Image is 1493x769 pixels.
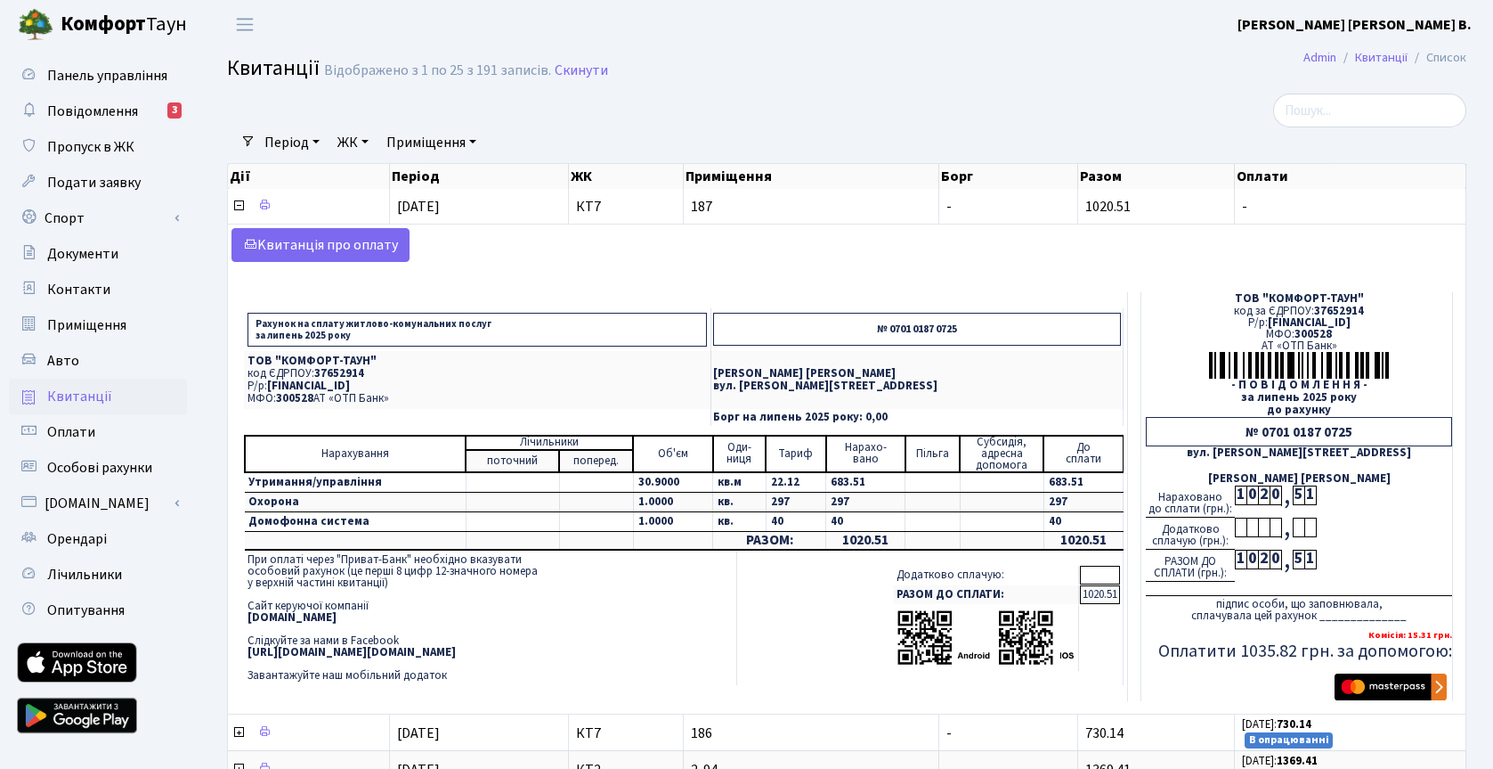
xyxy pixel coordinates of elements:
[9,272,187,307] a: Контакти
[576,726,676,740] span: КТ7
[466,450,559,472] td: поточний
[9,450,187,486] a: Особові рахунки
[18,7,53,43] img: logo.png
[946,197,952,217] span: -
[633,511,712,531] td: 1.0000
[1235,550,1246,569] div: 1
[247,313,707,347] p: Рахунок на сплату житлово-комунальних послуг за липень 2025 року
[47,529,107,549] span: Орендарі
[1146,380,1452,391] div: - П О В І Д О М Л Е Н Н Я -
[9,58,187,94] a: Панель управління
[946,724,952,743] span: -
[960,436,1043,472] td: Субсидія, адресна допомога
[766,511,825,531] td: 40
[228,164,390,189] th: Дії
[684,164,939,189] th: Приміщення
[826,492,905,511] td: 297
[1242,753,1318,769] small: [DATE]:
[247,368,707,380] p: код ЄДРПОУ:
[713,380,1121,392] p: вул. [PERSON_NAME][STREET_ADDRESS]
[939,164,1078,189] th: Борг
[1245,732,1334,749] small: В опрацюванні
[47,280,110,299] span: Контакти
[247,393,707,405] p: МФО: АТ «ОТП Банк»
[257,127,327,158] a: Період
[1273,94,1466,127] input: Пошук...
[691,726,931,740] span: 186
[9,200,187,236] a: Спорт
[1146,340,1452,352] div: АТ «ОТП Банк»
[47,351,79,371] span: Авто
[1146,447,1452,459] div: вул. [PERSON_NAME][STREET_ADDRESS]
[1146,473,1452,485] div: [PERSON_NAME] [PERSON_NAME]
[1242,716,1311,732] small: [DATE]:
[713,436,767,472] td: Оди- ниця
[576,200,676,214] span: КТ7
[247,609,337,626] b: [DOMAIN_NAME]
[905,436,960,472] td: Пільга
[691,200,931,214] span: 187
[1146,405,1452,416] div: до рахунку
[245,511,466,531] td: Домофонна система
[47,137,134,157] span: Пропуск в ЖК
[1146,550,1235,582] div: РАЗОМ ДО СПЛАТИ (грн.):
[1146,641,1452,662] h5: Оплатити 1035.82 грн. за допомогою:
[1242,200,1458,214] span: -
[9,236,187,272] a: Документи
[1235,486,1246,505] div: 1
[245,472,466,493] td: Утримання/управління
[1146,293,1452,305] div: ТОВ "КОМФОРТ-ТАУН"
[1146,417,1452,446] div: № 0701 0187 0725
[1146,486,1235,518] div: Нараховано до сплати (грн.):
[47,173,141,192] span: Подати заявку
[47,565,122,585] span: Лічильники
[1294,326,1332,342] span: 300528
[245,436,466,472] td: Нарахування
[9,343,187,379] a: Авто
[826,436,905,472] td: Нарахо- вано
[47,315,126,335] span: Приміщення
[766,436,825,472] td: Тариф
[1080,585,1120,604] td: 1020.51
[9,94,187,129] a: Повідомлення3
[397,724,440,743] span: [DATE]
[826,511,905,531] td: 40
[713,313,1121,346] p: № 0701 0187 0725
[47,66,167,86] span: Панель управління
[1246,550,1258,569] div: 0
[1237,15,1472,35] b: [PERSON_NAME] [PERSON_NAME] В.
[276,390,313,406] span: 300528
[1258,550,1270,569] div: 2
[1085,197,1131,217] span: 1020.51
[61,10,146,38] b: Комфорт
[826,472,905,493] td: 683.51
[1304,550,1316,569] div: 1
[1303,48,1336,67] a: Admin
[1043,436,1123,472] td: До cплати
[247,380,707,392] p: Р/р:
[1043,531,1123,550] td: 1020.51
[1237,14,1472,36] a: [PERSON_NAME] [PERSON_NAME] В.
[47,458,152,478] span: Особові рахунки
[1277,39,1493,77] nav: breadcrumb
[1281,518,1293,538] div: ,
[826,531,905,550] td: 1020.51
[1235,164,1466,189] th: Оплати
[9,521,187,557] a: Орендарі
[1293,486,1304,505] div: 5
[227,53,320,84] span: Квитанції
[1277,716,1311,732] b: 730.14
[1146,518,1235,550] div: Додатково сплачую (грн.):
[9,379,187,414] a: Квитанції
[247,356,707,367] p: ТОВ "КОМФОРТ-ТАУН"
[633,436,712,472] td: Об'єм
[1146,392,1452,404] div: за липень 2025 року
[47,244,118,264] span: Документи
[1146,595,1452,622] div: підпис особи, що заповнювала, сплачувала цей рахунок ______________
[713,492,767,511] td: кв.
[1146,317,1452,329] div: Р/р:
[1293,550,1304,569] div: 5
[713,511,767,531] td: кв.
[1043,472,1123,493] td: 683.51
[713,412,1121,423] p: Борг на липень 2025 року: 0,00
